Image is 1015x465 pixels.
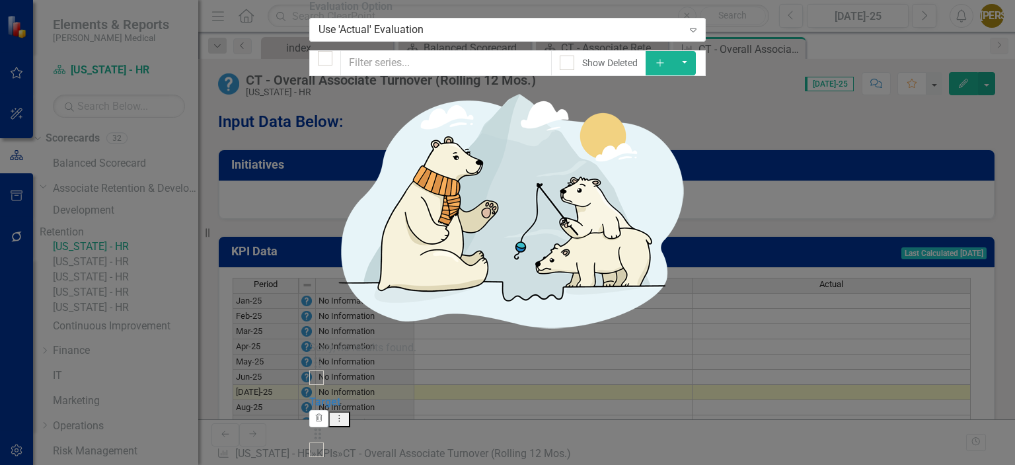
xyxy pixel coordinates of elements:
div: Use 'Actual' Evaluation [319,22,683,37]
div: Show Deleted [582,56,638,69]
img: No results found [309,76,706,341]
div: Sorry, no results found. [309,341,706,356]
input: Filter series... [340,50,552,76]
a: Target [309,396,340,408]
